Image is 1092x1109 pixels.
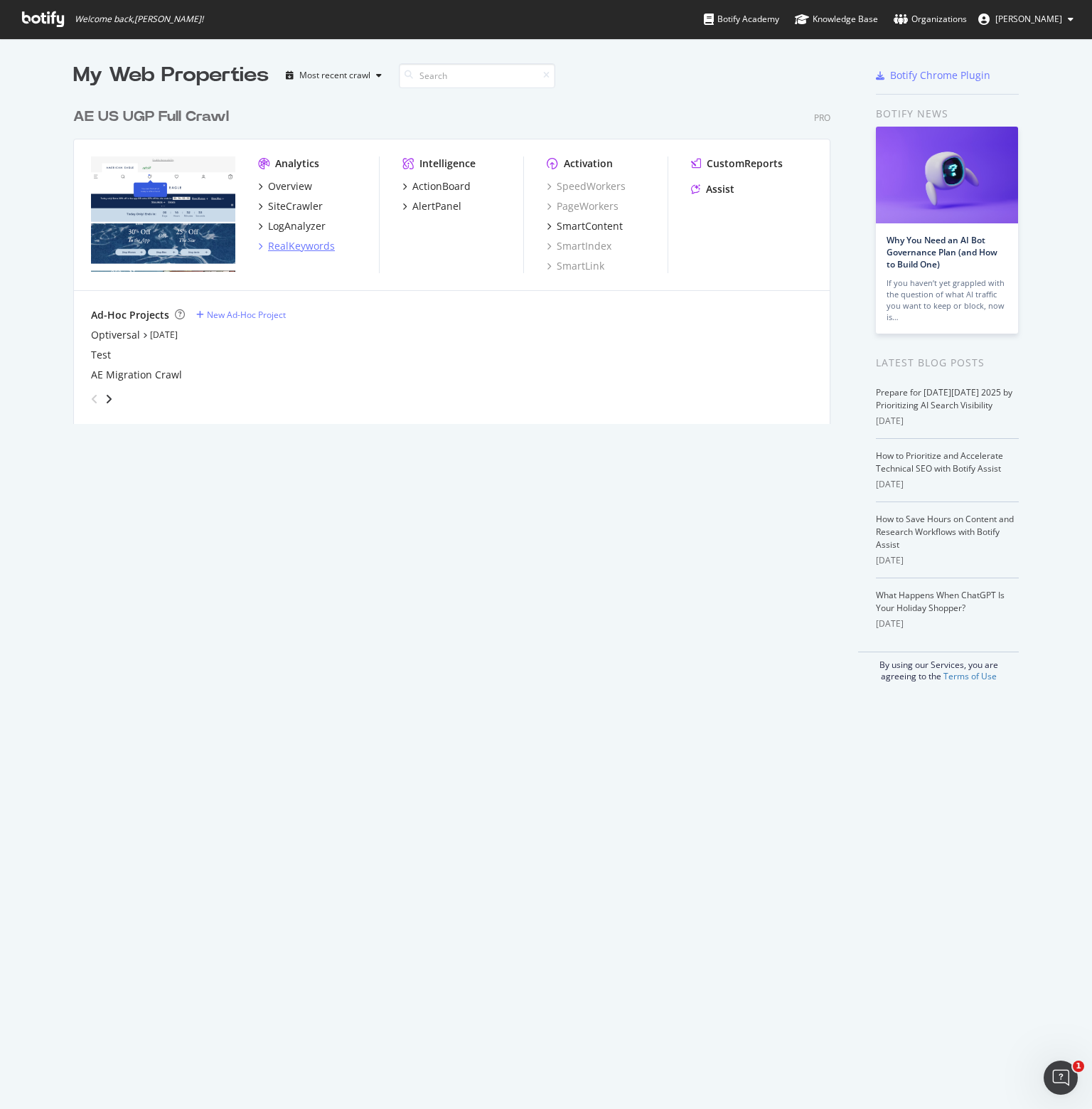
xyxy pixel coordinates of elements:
[547,179,626,193] a: SpeedWorkers
[876,106,1019,122] div: Botify news
[268,199,323,213] div: SiteCrawler
[858,652,1019,682] div: By using our Services, you are agreeing to the
[1073,1061,1084,1072] span: 1
[547,259,604,273] a: SmartLink
[73,107,229,127] div: AE US UGP Full Crawl
[890,68,990,83] div: Botify Chrome Plugin
[104,392,114,406] div: angle-right
[967,8,1085,31] button: [PERSON_NAME]
[691,156,783,171] a: CustomReports
[402,179,471,193] a: ActionBoard
[280,64,387,87] button: Most recent crawl
[207,309,286,321] div: New Ad-Hoc Project
[73,107,235,127] a: AE US UGP Full Crawl
[91,348,111,362] a: Test
[258,179,312,193] a: Overview
[795,12,878,26] div: Knowledge Base
[91,308,169,322] div: Ad-Hoc Projects
[73,61,269,90] div: My Web Properties
[1044,1061,1078,1095] iframe: Intercom live chat
[557,219,623,233] div: SmartContent
[399,63,555,88] input: Search
[876,554,1019,567] div: [DATE]
[402,199,461,213] a: AlertPanel
[412,199,461,213] div: AlertPanel
[887,234,997,270] a: Why You Need an AI Bot Governance Plan (and How to Build One)
[547,219,623,233] a: SmartContent
[876,513,1014,551] a: How to Save Hours on Content and Research Workflows with Botify Assist
[91,368,182,382] a: AE Migration Crawl
[876,68,990,83] a: Botify Chrome Plugin
[814,112,830,124] div: Pro
[894,12,967,26] div: Organizations
[73,90,842,424] div: grid
[85,388,104,410] div: angle-left
[91,156,235,272] img: www.ae.com
[75,14,203,25] span: Welcome back, [PERSON_NAME] !
[876,127,1018,223] img: Why You Need an AI Bot Governance Plan (and How to Build One)
[876,478,1019,491] div: [DATE]
[704,12,779,26] div: Botify Academy
[876,589,1005,614] a: What Happens When ChatGPT Is Your Holiday Shopper?
[876,415,1019,428] div: [DATE]
[706,182,734,196] div: Assist
[876,355,1019,371] div: Latest Blog Posts
[876,617,1019,630] div: [DATE]
[995,13,1062,25] span: Eric Hammond
[91,328,140,342] a: Optiversal
[268,239,335,253] div: RealKeywords
[547,199,619,213] a: PageWorkers
[887,277,1007,323] div: If you haven’t yet grappled with the question of what AI traffic you want to keep or block, now is…
[258,239,335,253] a: RealKeywords
[412,179,471,193] div: ActionBoard
[943,670,997,682] a: Terms of Use
[268,219,326,233] div: LogAnalyzer
[258,219,326,233] a: LogAnalyzer
[547,239,611,253] a: SmartIndex
[268,179,312,193] div: Overview
[419,156,476,171] div: Intelligence
[299,71,370,80] div: Most recent crawl
[150,329,178,341] a: [DATE]
[876,386,1012,411] a: Prepare for [DATE][DATE] 2025 by Prioritizing AI Search Visibility
[258,199,323,213] a: SiteCrawler
[707,156,783,171] div: CustomReports
[275,156,319,171] div: Analytics
[196,309,286,321] a: New Ad-Hoc Project
[691,182,734,196] a: Assist
[564,156,613,171] div: Activation
[876,450,1003,474] a: How to Prioritize and Accelerate Technical SEO with Botify Assist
